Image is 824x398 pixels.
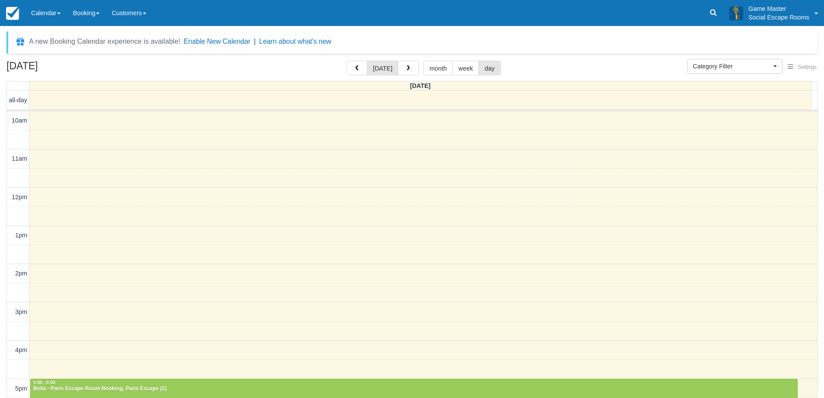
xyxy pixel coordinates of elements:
[9,97,27,104] span: all-day
[29,36,180,47] div: A new Booking Calendar experience is available!
[33,385,795,392] div: Bella - Paris Escape Room Booking, Paris Escape (2)
[423,61,453,75] button: month
[12,117,27,124] span: 10am
[6,61,116,77] h2: [DATE]
[254,38,256,45] span: |
[6,7,19,20] img: checkfront-main-nav-mini-logo.png
[748,13,809,22] p: Social Escape Rooms
[15,346,27,353] span: 4pm
[33,380,55,385] span: 5:00 - 6:00
[12,155,27,162] span: 11am
[15,270,27,277] span: 2pm
[729,6,743,20] img: A3
[693,62,771,71] span: Category Filter
[782,61,822,74] button: Settings
[15,232,27,239] span: 1pm
[748,4,809,13] p: Game Master
[478,61,500,75] button: day
[452,61,479,75] button: week
[184,37,250,46] button: Enable New Calendar
[12,194,27,201] span: 12pm
[798,64,817,70] span: Settings
[687,59,782,74] button: Category Filter
[15,385,27,392] span: 5pm
[259,38,331,45] a: Learn about what's new
[15,308,27,315] span: 3pm
[410,82,431,89] span: [DATE]
[367,61,398,75] button: [DATE]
